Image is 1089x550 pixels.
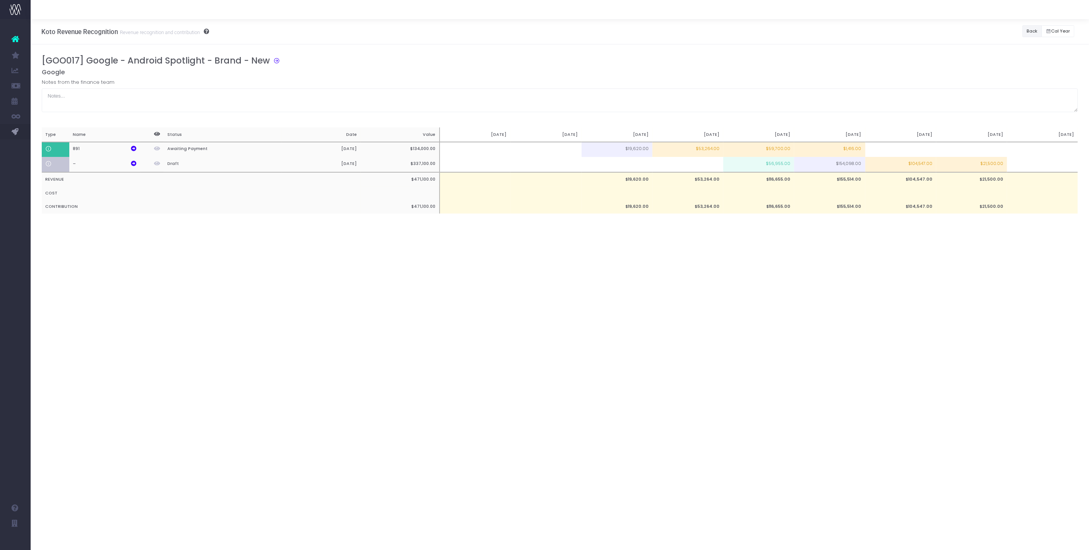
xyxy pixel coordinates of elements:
[164,127,282,142] th: Status
[164,142,282,157] th: Awaiting Payment
[361,157,440,172] th: $337,100.00
[652,200,723,214] td: $53,264.00
[865,157,936,172] td: $104,547.00
[69,127,140,142] th: Name
[723,127,794,142] th: [DATE]
[582,142,652,157] td: $19,620.00
[1042,25,1074,37] button: Cal Year
[282,142,361,157] th: [DATE]
[723,172,794,186] td: $116,655.00
[361,142,440,157] th: $134,000.00
[361,200,440,214] th: $471,100.00
[794,127,865,142] th: [DATE]
[440,127,510,142] th: [DATE]
[865,200,936,214] td: $104,547.00
[723,142,794,157] td: $59,700.00
[42,69,1078,76] h5: Google
[164,157,282,172] th: Draft
[41,28,209,36] h3: Koto Revenue Recognition
[582,127,652,142] th: [DATE]
[42,186,361,200] th: COST
[652,172,723,186] td: $53,264.00
[510,127,581,142] th: [DATE]
[582,172,652,186] td: $19,620.00
[794,142,865,157] td: $1,416.00
[936,200,1007,214] td: $21,500.00
[42,55,270,66] h3: [GOO017] Google - Android Spotlight - Brand - New
[865,172,936,186] td: $104,547.00
[1007,127,1078,142] th: [DATE]
[10,535,21,546] img: images/default_profile_image.png
[69,142,140,157] th: 891
[282,157,361,172] th: [DATE]
[723,157,794,172] td: $56,955.00
[794,157,865,172] td: $154,098.00
[42,127,69,142] th: Type
[361,127,440,142] th: Value
[1022,25,1042,37] button: Back
[42,78,114,86] label: Notes from the finance team
[794,172,865,186] td: $155,514.00
[1042,23,1078,39] div: Small button group
[652,142,723,157] td: $53,264.00
[936,157,1007,172] td: $21,500.00
[936,127,1007,142] th: [DATE]
[118,28,200,36] small: Revenue recognition and contribution
[42,172,361,186] th: REVENUE
[936,172,1007,186] td: $21,500.00
[865,127,936,142] th: [DATE]
[42,200,361,214] th: CONTRIBUTION
[723,200,794,214] td: $116,655.00
[361,172,440,186] th: $471,100.00
[69,157,140,172] th: –
[652,127,723,142] th: [DATE]
[794,200,865,214] td: $155,514.00
[282,127,361,142] th: Date
[582,200,652,214] td: $19,620.00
